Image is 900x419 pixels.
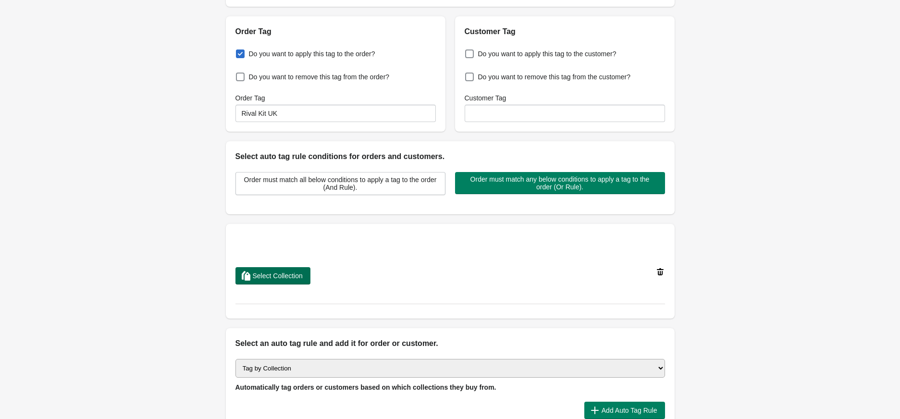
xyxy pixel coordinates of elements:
button: Add Auto Tag Rule [584,402,665,419]
span: Order must match any below conditions to apply a tag to the order (Or Rule). [463,175,657,191]
h2: Select an auto tag rule and add it for order or customer. [235,338,665,349]
span: Do you want to remove this tag from the order? [249,72,390,82]
span: Select Collection [253,272,303,280]
h2: Customer Tag [465,26,665,37]
button: Order must match any below conditions to apply a tag to the order (Or Rule). [455,172,665,194]
span: Order must match all below conditions to apply a tag to the order (And Rule). [244,176,437,191]
button: Select Collection [235,267,310,284]
span: Do you want to apply this tag to the order? [249,49,375,59]
button: Order must match all below conditions to apply a tag to the order (And Rule). [235,172,445,195]
span: Do you want to remove this tag from the customer? [478,72,630,82]
h2: Order Tag [235,26,436,37]
span: Do you want to apply this tag to the customer? [478,49,616,59]
label: Order Tag [235,93,265,103]
span: Automatically tag orders or customers based on which collections they buy from. [235,383,496,391]
span: Add Auto Tag Rule [602,407,657,414]
h2: Select auto tag rule conditions for orders and customers. [235,151,665,162]
label: Customer Tag [465,93,506,103]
